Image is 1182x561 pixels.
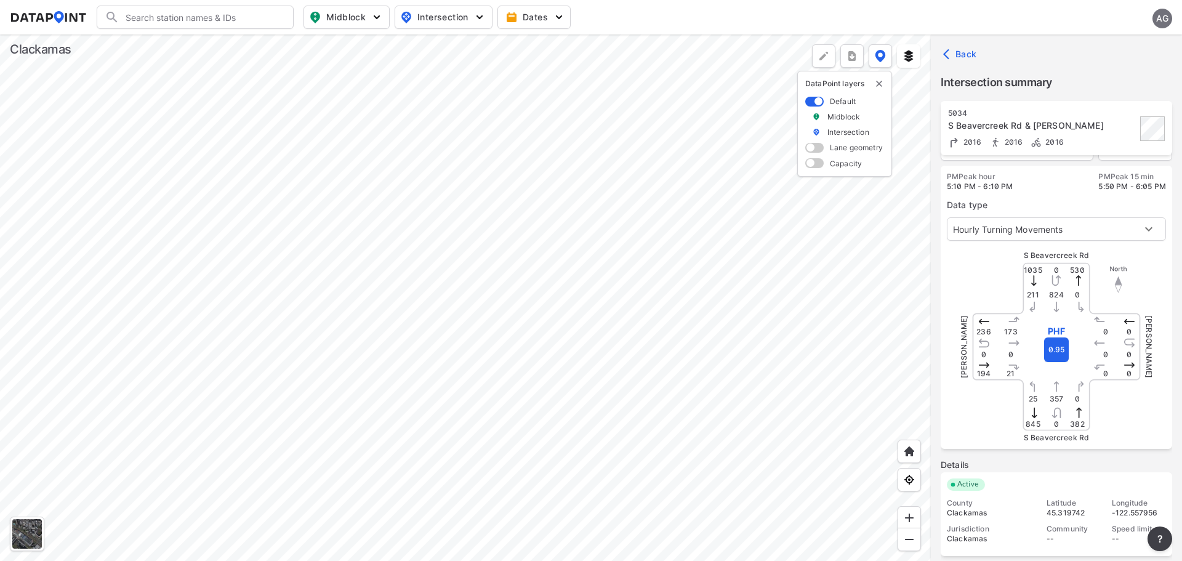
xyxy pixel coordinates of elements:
span: 5:10 PM - 6:10 PM [947,182,1013,191]
div: AG [1152,9,1172,28]
button: External layers [897,44,920,68]
button: more [1148,527,1172,551]
img: Pedestrian count [989,136,1002,148]
span: 2016 [1042,137,1064,147]
img: layers.ee07997e.svg [903,50,915,62]
div: Hourly Turning Movements [947,217,1166,241]
button: Back [941,44,982,64]
img: MAAAAAElFTkSuQmCC [903,533,915,546]
img: dataPointLogo.9353c09d.svg [10,11,87,23]
img: Bicycle count [1030,136,1042,148]
div: Toggle basemap [10,517,44,551]
div: S Beavercreek Rd & Meyers Rd [948,119,1136,132]
span: Intersection [400,10,484,25]
img: zeq5HYn9AnE9l6UmnFLPAAAAAElFTkSuQmCC [903,474,915,486]
div: -122.557956 [1112,508,1166,518]
div: Jurisdiction [947,524,1035,534]
label: Intersection [827,127,869,137]
span: 2016 [960,137,982,147]
img: data-point-layers.37681fc9.svg [875,50,886,62]
label: PM Peak 15 min [1098,172,1166,182]
button: Dates [497,6,571,29]
div: Community [1047,524,1101,534]
label: Intersection summary [941,74,1172,91]
div: Latitude [1047,498,1101,508]
div: 45.319742 [1047,508,1101,518]
button: delete [874,79,884,89]
span: Active [952,478,985,491]
label: Default [830,96,856,107]
div: View my location [898,468,921,491]
img: +XpAUvaXAN7GudzAAAAAElFTkSuQmCC [903,445,915,458]
img: ZvzfEJKXnyWIrJytrsY285QMwk63cM6Drc+sIAAAAASUVORK5CYII= [903,512,915,524]
input: Search [119,7,286,27]
span: S Beavercreek Rd [1024,251,1089,260]
span: [PERSON_NAME] [959,315,968,378]
span: ? [1155,531,1165,546]
div: Speed limit [1112,524,1166,534]
label: Data type [947,199,1166,211]
img: Turning count [948,136,960,148]
div: -- [1112,534,1166,544]
div: -- [1047,534,1101,544]
img: marker_Midblock.5ba75e30.svg [812,111,821,122]
span: 5:50 PM - 6:05 PM [1098,182,1166,191]
span: Dates [508,11,563,23]
img: close-external-leyer.3061a1c7.svg [874,79,884,89]
div: Clackamas [947,534,1035,544]
img: marker_Intersection.6861001b.svg [812,127,821,137]
img: 5YPKRKmlfpI5mqlR8AD95paCi+0kK1fRFDJSaMmawlwaeJcJwk9O2fotCW5ve9gAAAAASUVORK5CYII= [371,11,383,23]
div: Zoom out [898,528,921,551]
img: +Dz8AAAAASUVORK5CYII= [818,50,830,62]
div: County [947,498,1035,508]
label: Midblock [827,111,860,122]
button: more [840,44,864,68]
div: Polygon tool [812,44,835,68]
button: DataPoint layers [869,44,892,68]
img: map_pin_mid.602f9df1.svg [308,10,323,25]
img: map_pin_int.54838e6b.svg [399,10,414,25]
span: [PERSON_NAME] [1144,315,1154,378]
div: Zoom in [898,506,921,530]
img: 5YPKRKmlfpI5mqlR8AD95paCi+0kK1fRFDJSaMmawlwaeJcJwk9O2fotCW5ve9gAAAAASUVORK5CYII= [553,11,565,23]
label: Details [941,459,1172,471]
p: DataPoint layers [805,79,884,89]
img: calendar-gold.39a51dde.svg [505,11,518,23]
label: PM Peak hour [947,172,1014,182]
div: Clackamas [10,41,71,58]
img: xqJnZQTG2JQi0x5lvmkeSNbbgIiQD62bqHG8IfrOzanD0FsRdYrij6fAAAAAElFTkSuQmCC [846,50,858,62]
img: 5YPKRKmlfpI5mqlR8AD95paCi+0kK1fRFDJSaMmawlwaeJcJwk9O2fotCW5ve9gAAAAASUVORK5CYII= [473,11,486,23]
button: Intersection [395,6,492,29]
div: Clackamas [947,508,1035,518]
div: Longitude [1112,498,1166,508]
label: Lane geometry [830,142,883,153]
div: Home [898,440,921,463]
label: Capacity [830,158,862,169]
span: 2016 [1002,137,1023,147]
div: 5034 [948,108,1136,118]
button: Midblock [304,6,390,29]
span: Midblock [309,10,382,25]
span: Back [946,48,977,60]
